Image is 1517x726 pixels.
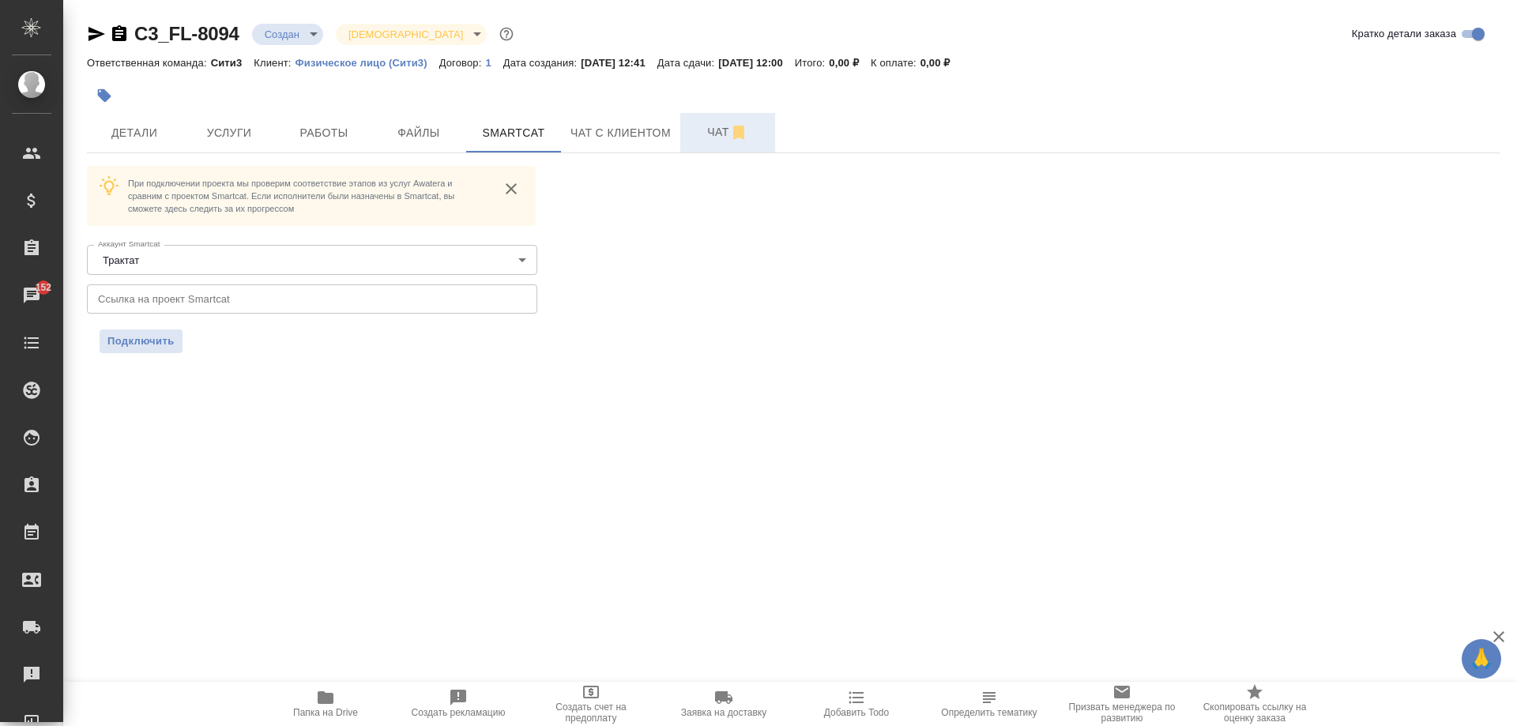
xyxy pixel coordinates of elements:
p: Клиент: [254,57,295,69]
div: Трактат [87,245,537,275]
p: Договор: [439,57,486,69]
span: Кратко детали заказа [1352,26,1456,42]
span: Чат с клиентом [570,123,671,143]
div: Создан [252,24,323,45]
button: close [499,177,523,201]
span: Подключить [107,333,175,349]
span: 152 [26,280,62,295]
button: Трактат [98,254,144,267]
span: Smartcat [476,123,551,143]
span: Детали [96,123,172,143]
p: Физическое лицо (Сити3) [295,57,439,69]
p: 0,00 ₽ [920,57,962,69]
span: Услуги [191,123,267,143]
button: 🙏 [1462,639,1501,679]
p: [DATE] 12:41 [581,57,657,69]
a: C3_FL-8094 [134,23,239,44]
p: [DATE] 12:00 [718,57,795,69]
button: Добавить тэг [87,78,122,113]
button: [DEMOGRAPHIC_DATA] [344,28,468,41]
button: Скопировать ссылку [110,24,129,43]
span: Чат [690,122,766,142]
span: Файлы [381,123,457,143]
a: 152 [4,276,59,315]
p: Итого: [795,57,829,69]
button: Скопировать ссылку для ЯМессенджера [87,24,106,43]
p: Дата создания: [503,57,581,69]
span: 🙏 [1468,642,1495,675]
p: Дата сдачи: [657,57,718,69]
p: При подключении проекта мы проверим соответствие этапов из услуг Awatera и сравним с проектом Sma... [128,177,487,215]
button: Подключить [100,329,183,353]
p: Сити3 [211,57,254,69]
p: К оплате: [871,57,920,69]
p: 1 [485,57,503,69]
p: 0,00 ₽ [829,57,871,69]
a: Физическое лицо (Сити3) [295,55,439,69]
button: Доп статусы указывают на важность/срочность заказа [496,24,517,44]
span: Работы [286,123,362,143]
p: Ответственная команда: [87,57,211,69]
a: 1 [485,55,503,69]
button: Создан [260,28,304,41]
div: Создан [336,24,487,45]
